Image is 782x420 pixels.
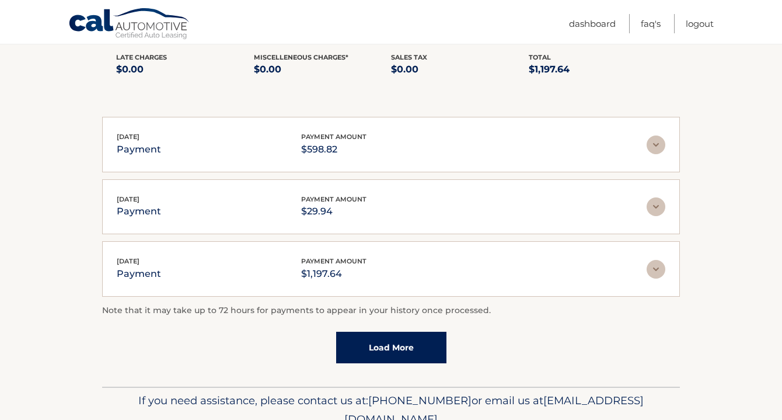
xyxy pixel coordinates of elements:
[301,195,366,203] span: payment amount
[117,257,139,265] span: [DATE]
[117,203,161,220] p: payment
[116,53,167,61] span: Late Charges
[301,133,366,141] span: payment amount
[391,61,529,78] p: $0.00
[336,332,446,363] a: Load More
[301,257,366,265] span: payment amount
[117,195,139,203] span: [DATE]
[647,260,665,279] img: accordion-rest.svg
[254,61,392,78] p: $0.00
[301,203,366,220] p: $29.94
[117,133,139,141] span: [DATE]
[391,53,427,61] span: Sales Tax
[529,53,551,61] span: Total
[116,61,254,78] p: $0.00
[569,14,616,33] a: Dashboard
[647,136,665,154] img: accordion-rest.svg
[529,61,666,78] p: $1,197.64
[301,266,366,282] p: $1,197.64
[641,14,661,33] a: FAQ's
[254,53,348,61] span: Miscelleneous Charges*
[68,8,191,41] a: Cal Automotive
[686,14,714,33] a: Logout
[117,141,161,158] p: payment
[301,141,366,158] p: $598.82
[102,304,680,318] p: Note that it may take up to 72 hours for payments to appear in your history once processed.
[647,197,665,216] img: accordion-rest.svg
[368,394,472,407] span: [PHONE_NUMBER]
[117,266,161,282] p: payment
